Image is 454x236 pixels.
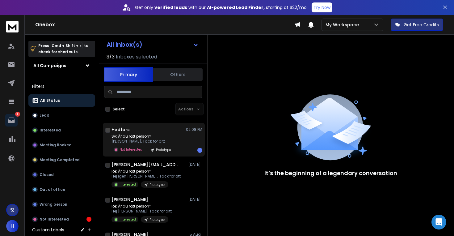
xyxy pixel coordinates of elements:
[111,174,181,179] p: Hej igen [PERSON_NAME], Tack för att
[40,98,60,103] p: All Status
[111,161,179,168] h1: [PERSON_NAME][EMAIL_ADDRESS][DOMAIN_NAME]
[391,19,443,31] button: Get Free Credits
[107,53,115,61] span: 3 / 3
[28,169,95,181] button: Closed
[431,215,446,230] div: Open Intercom Messenger
[149,182,165,187] p: Prototype
[33,62,66,69] h1: All Campaigns
[28,94,95,107] button: All Status
[6,220,19,232] button: H
[28,59,95,72] button: All Campaigns
[264,169,397,178] p: It’s the beginning of a legendary conversation
[32,227,64,233] h3: Custom Labels
[102,38,204,51] button: All Inbox(s)
[188,162,202,167] p: [DATE]
[40,143,72,148] p: Meeting Booked
[40,172,54,177] p: Closed
[135,4,307,11] p: Get only with our starting at $22/mo
[40,113,49,118] p: Lead
[28,109,95,122] button: Lead
[111,127,130,133] h1: Hedfors
[111,139,175,144] p: [PERSON_NAME], Tack for ditt
[207,4,265,11] strong: AI-powered Lead Finder,
[35,21,294,28] h1: Onebox
[111,134,175,139] p: Sv: Är du rätt person?
[156,148,171,152] p: Prototype
[116,53,157,61] h3: Inboxes selected
[40,128,61,133] p: Interested
[197,148,202,153] div: 1
[38,43,88,55] p: Press to check for shortcuts.
[28,82,95,91] h3: Filters
[188,197,202,202] p: [DATE]
[86,217,91,222] div: 1
[51,42,82,49] span: Cmd + Shift + k
[111,169,181,174] p: Re: Är du rätt person?
[312,2,332,12] button: Try Now
[111,209,172,214] p: Hej [PERSON_NAME]! Tack för ditt
[120,217,136,222] p: Interested
[5,114,18,127] a: 1
[313,4,330,11] p: Try Now
[113,107,125,112] label: Select
[28,124,95,136] button: Interested
[154,4,187,11] strong: verified leads
[153,68,203,81] button: Others
[40,187,65,192] p: Out of office
[40,202,67,207] p: Wrong person
[28,183,95,196] button: Out of office
[28,198,95,211] button: Wrong person
[111,196,148,203] h1: [PERSON_NAME]
[120,147,142,152] p: Not Interested
[40,157,80,162] p: Meeting Completed
[15,112,20,117] p: 1
[107,41,142,48] h1: All Inbox(s)
[28,213,95,225] button: Not Interested1
[104,67,153,82] button: Primary
[120,182,136,187] p: Interested
[111,204,172,209] p: Re: Är du rätt person?
[28,154,95,166] button: Meeting Completed
[28,139,95,151] button: Meeting Booked
[149,217,165,222] p: Prototype
[326,22,361,28] p: My Workspace
[6,21,19,32] img: logo
[40,217,69,222] p: Not Interested
[186,127,202,132] p: 02:08 PM
[404,22,439,28] p: Get Free Credits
